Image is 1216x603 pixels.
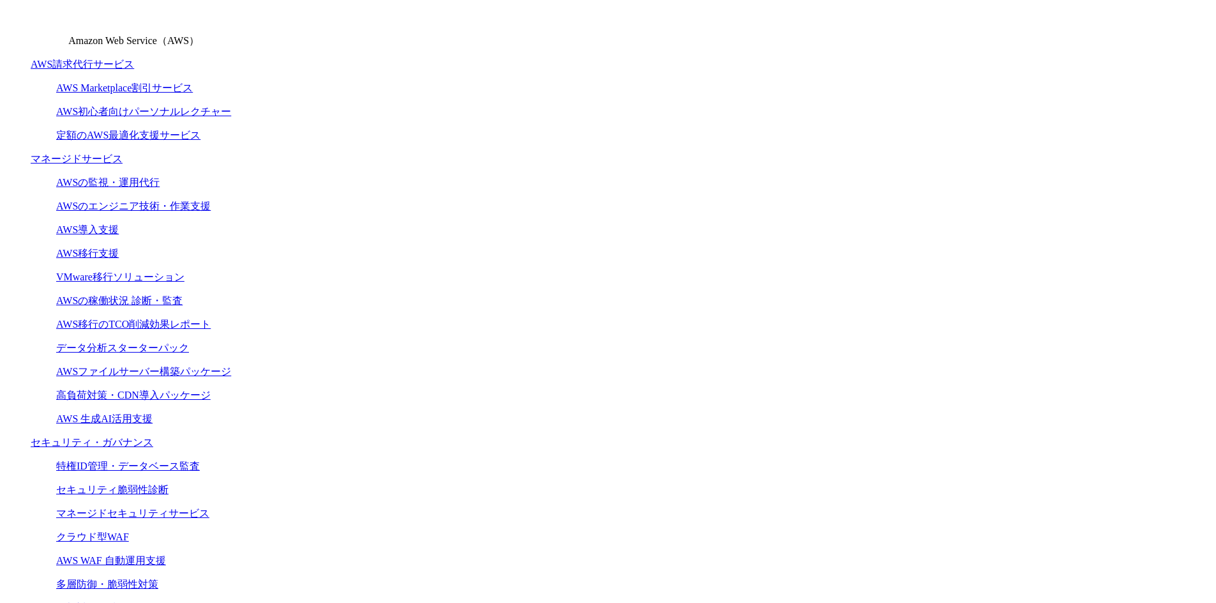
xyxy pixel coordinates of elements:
[56,224,119,235] a: AWS導入支援
[56,366,231,377] a: AWSファイルサーバー構築パッケージ
[56,508,209,519] a: マネージドセキュリティサービス
[56,295,183,306] a: AWSの稼働状況 診断・監査
[31,153,123,164] a: マネージドサービス
[56,579,158,590] a: 多層防御・脆弱性対策
[56,82,193,93] a: AWS Marketplace割引サービス
[56,342,189,353] a: データ分析スターターパック
[31,59,134,70] a: AWS請求代行サービス
[56,413,153,424] a: AWS 生成AI活用支援
[56,106,231,117] a: AWS初心者向けパーソナルレクチャー
[56,319,211,330] a: AWS移行のTCO削減効果レポート
[56,248,119,259] a: AWS移行支援
[56,130,200,141] a: 定額のAWS最適化支援サービス
[56,177,160,188] a: AWSの監視・運用代行
[31,8,66,44] img: Amazon Web Service（AWS）
[56,201,211,211] a: AWSのエンジニア技術・作業支援
[56,531,129,542] a: クラウド型WAF
[56,390,211,401] a: 高負荷対策・CDN導入パッケージ
[56,461,200,471] a: 特権ID管理・データベース監査
[68,35,199,46] span: Amazon Web Service（AWS）
[31,437,153,448] a: セキュリティ・ガバナンス
[56,271,184,282] a: VMware移行ソリューション
[56,555,166,566] a: AWS WAF 自動運用支援
[56,484,169,495] a: セキュリティ脆弱性診断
